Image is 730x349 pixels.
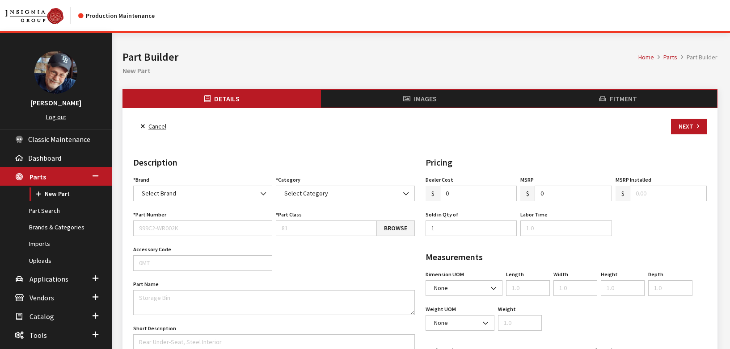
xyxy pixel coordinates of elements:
[498,305,516,313] label: Weight
[677,53,717,62] li: Part Builder
[506,280,550,296] input: 1.0
[30,274,68,283] span: Applications
[506,270,524,278] label: Length
[426,315,494,331] span: None
[431,283,497,293] span: None
[630,186,707,201] input: 0.00
[30,312,54,321] span: Catalog
[28,154,61,162] span: Dashboard
[553,280,597,296] input: 1.0
[123,90,321,108] button: Details
[520,186,535,201] span: $
[376,220,415,236] a: Browse
[553,270,568,278] label: Width
[133,176,149,184] label: Brand
[30,331,47,340] span: Tools
[498,315,542,331] input: 1.0
[426,156,707,169] h2: Pricing
[30,172,46,181] span: Parts
[601,280,645,296] input: 1.0
[46,113,66,121] a: Log out
[5,8,63,24] img: Catalog Maintenance
[426,220,517,236] input: 1
[122,49,638,65] h1: Part Builder
[276,211,302,219] label: Part Class
[276,176,300,184] label: Category
[9,97,103,108] h3: [PERSON_NAME]
[133,280,159,288] label: Part Name
[426,250,707,264] h2: Measurements
[671,119,707,134] button: Next
[133,211,166,219] label: Part Number
[520,211,548,219] label: Labor Time
[276,186,415,201] span: Select Category
[133,156,415,169] h2: Description
[276,220,377,236] input: 81
[133,255,272,271] input: 0MT
[616,176,651,184] label: MSRP Installed
[142,189,176,197] span: Select Brand
[284,189,328,197] span: Select Category
[5,7,78,24] a: Insignia Group logo
[282,189,409,198] span: Select Category
[426,211,458,219] label: Sold in Qty of
[431,318,489,328] span: None
[638,53,654,61] a: Home
[214,94,240,103] span: Details
[535,186,612,201] input: 65.25
[139,189,266,198] span: Select Brand
[520,220,612,236] input: 1.0
[520,176,534,184] label: MSRP
[648,280,692,296] input: 1.0
[133,324,176,332] label: Short Description
[440,186,517,201] input: 48.55
[133,245,171,253] label: Accessory Code
[654,53,677,62] li: Parts
[122,65,717,76] h2: New Part
[133,220,272,236] input: 999C2-WR002K
[426,270,464,278] label: Dimension UOM
[78,11,155,21] div: Production Maintenance
[426,305,456,313] label: Weight UOM
[426,280,502,296] span: None
[426,176,453,184] label: Dealer Cost
[648,270,663,278] label: Depth
[601,270,618,278] label: Height
[28,135,90,144] span: Classic Maintenance
[30,293,54,302] span: Vendors
[34,51,77,94] img: Ray Goodwin
[133,119,174,134] a: Cancel
[616,186,630,201] span: $
[426,186,440,201] span: $
[133,186,272,201] span: Select Brand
